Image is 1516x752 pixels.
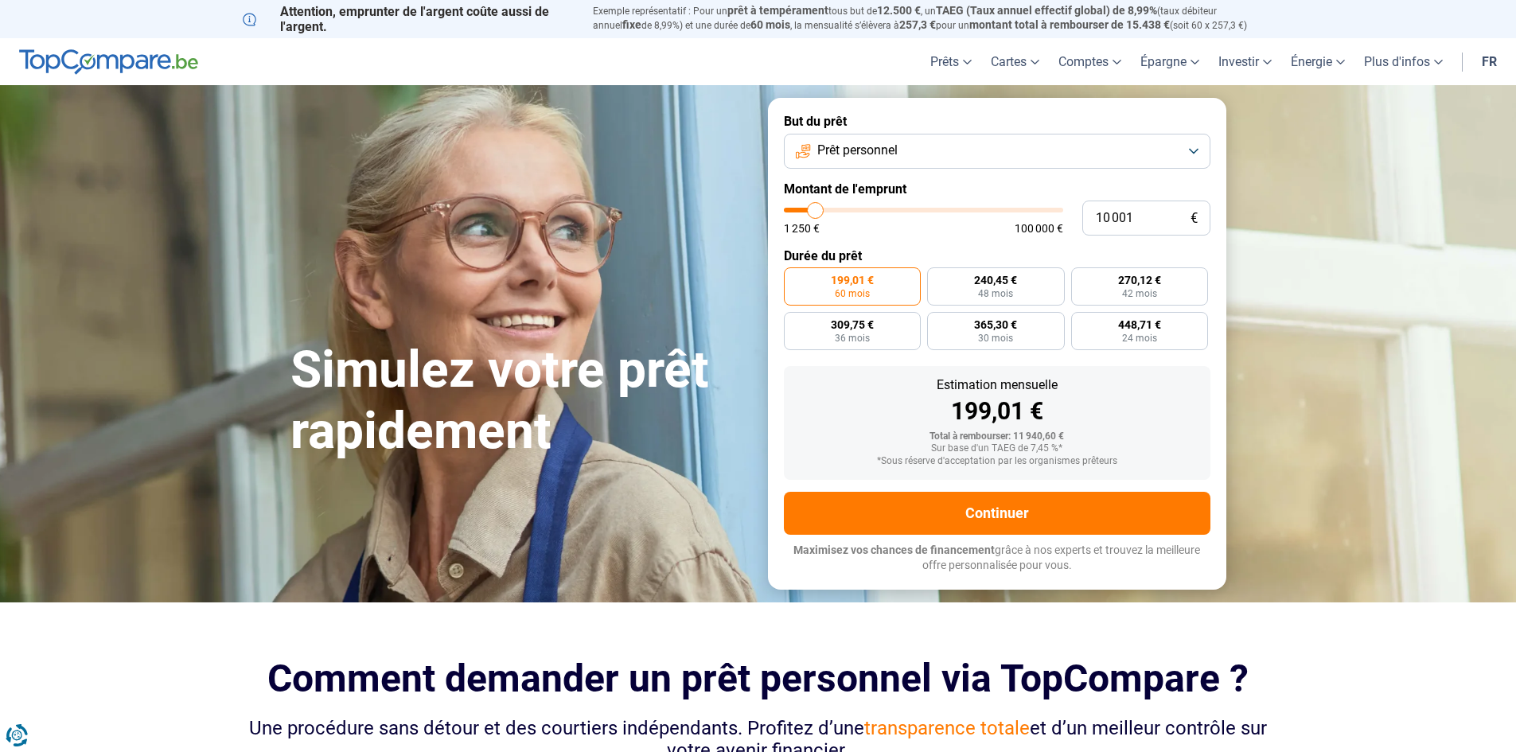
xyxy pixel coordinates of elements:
a: Comptes [1049,38,1131,85]
span: fixe [622,18,641,31]
span: transparence totale [864,717,1030,739]
span: 240,45 € [974,275,1017,286]
span: 60 mois [750,18,790,31]
img: TopCompare [19,49,198,75]
h2: Comment demander un prêt personnel via TopCompare ? [243,657,1274,700]
span: 270,12 € [1118,275,1161,286]
div: 199,01 € [797,399,1198,423]
span: montant total à rembourser de 15.438 € [969,18,1170,31]
h1: Simulez votre prêt rapidement [290,340,749,462]
span: 30 mois [978,333,1013,343]
label: But du prêt [784,114,1210,129]
a: Énergie [1281,38,1354,85]
button: Continuer [784,492,1210,535]
label: Montant de l'emprunt [784,181,1210,197]
span: 100 000 € [1015,223,1063,234]
div: *Sous réserve d'acceptation par les organismes prêteurs [797,456,1198,467]
div: Sur base d'un TAEG de 7,45 %* [797,443,1198,454]
span: Maximisez vos chances de financement [793,544,995,556]
span: 365,30 € [974,319,1017,330]
p: Exemple représentatif : Pour un tous but de , un (taux débiteur annuel de 8,99%) et une durée de ... [593,4,1274,33]
span: 199,01 € [831,275,874,286]
span: € [1191,212,1198,225]
p: grâce à nos experts et trouvez la meilleure offre personnalisée pour vous. [784,543,1210,574]
span: 309,75 € [831,319,874,330]
span: 448,71 € [1118,319,1161,330]
a: Plus d'infos [1354,38,1452,85]
span: TAEG (Taux annuel effectif global) de 8,99% [936,4,1157,17]
p: Attention, emprunter de l'argent coûte aussi de l'argent. [243,4,574,34]
span: 257,3 € [899,18,936,31]
span: 48 mois [978,289,1013,298]
span: 24 mois [1122,333,1157,343]
a: Investir [1209,38,1281,85]
span: 1 250 € [784,223,820,234]
div: Estimation mensuelle [797,379,1198,392]
span: 12.500 € [877,4,921,17]
span: 42 mois [1122,289,1157,298]
a: Prêts [921,38,981,85]
span: Prêt personnel [817,142,898,159]
a: fr [1472,38,1506,85]
a: Épargne [1131,38,1209,85]
a: Cartes [981,38,1049,85]
label: Durée du prêt [784,248,1210,263]
div: Total à rembourser: 11 940,60 € [797,431,1198,442]
button: Prêt personnel [784,134,1210,169]
span: 36 mois [835,333,870,343]
span: prêt à tempérament [727,4,828,17]
span: 60 mois [835,289,870,298]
